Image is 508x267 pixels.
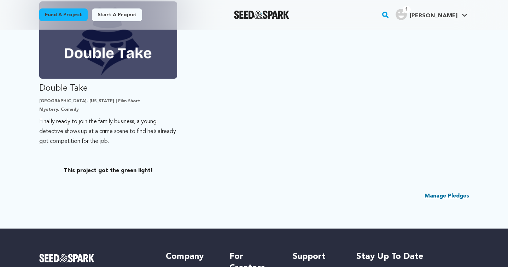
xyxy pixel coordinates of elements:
[39,254,95,262] img: Seed&Spark Logo
[234,11,290,19] a: Seed&Spark Homepage
[356,251,469,262] h5: Stay up to date
[39,83,177,94] p: Double Take
[39,117,177,146] p: Finally ready to join the family business, a young detective shows up at a crime scene to find he...
[396,9,407,20] img: user.png
[394,7,469,20] a: O'Malley A.'s Profile
[234,11,290,19] img: Seed&Spark Logo Dark Mode
[39,254,152,262] a: Seed&Spark Homepage
[92,8,142,21] a: Start a project
[293,251,342,262] h5: Support
[394,7,469,22] span: O'Malley A.'s Profile
[39,1,177,146] a: Fund Double Take
[166,251,215,262] h5: Company
[39,98,177,104] p: [GEOGRAPHIC_DATA], [US_STATE] | Film Short
[39,8,88,21] a: Fund a project
[39,166,177,175] p: This project got the green light!
[425,192,469,200] a: Manage Pledges
[403,6,411,13] span: 1
[39,107,177,113] p: Mystery, Comedy
[410,13,457,19] span: [PERSON_NAME]
[396,9,457,20] div: O'Malley A.'s Profile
